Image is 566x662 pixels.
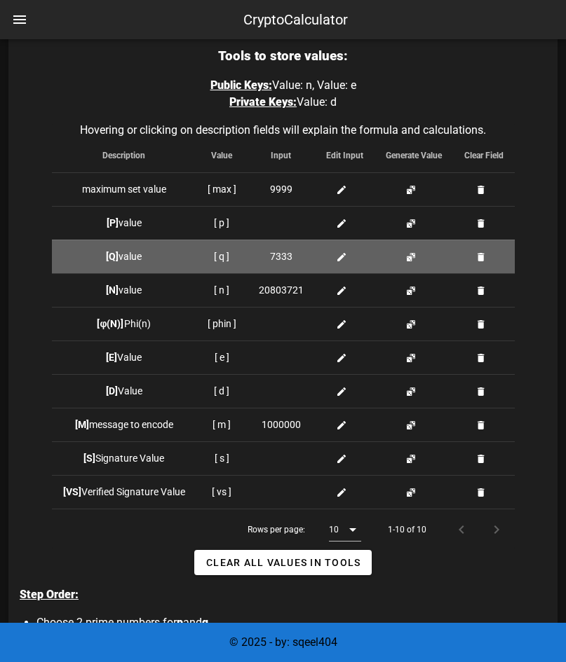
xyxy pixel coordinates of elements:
button: nav-menu-toggle [3,3,36,36]
td: [ q ] [196,240,248,273]
td: [ m ] [196,408,248,441]
td: [ max ] [196,172,248,206]
span: Clear all Values in Tools [205,557,361,568]
span: © 2025 - by: sqeel404 [229,635,337,649]
span: Value [211,151,232,160]
span: Description [102,151,145,160]
div: CryptoCalculator [243,9,348,30]
span: Generate Value [386,151,442,160]
b: [N] [106,284,119,296]
td: [ s ] [196,441,248,475]
li: Choose 2 prime numbers for and [36,614,558,631]
th: Clear Field [453,139,515,172]
td: [ e ] [196,340,248,374]
span: Signature Value [83,453,164,464]
td: [ p ] [196,206,248,240]
span: Phi(n) [97,318,150,329]
div: 10 [329,523,339,536]
span: 1000000 [262,418,301,432]
b: [D] [106,385,118,396]
span: value [107,217,142,228]
div: 1-10 of 10 [388,523,426,536]
span: Input [271,151,291,160]
th: Generate Value [375,139,453,172]
span: p [177,616,183,629]
span: value [106,251,142,262]
td: [ n ] [196,273,248,307]
div: Rows per page: [248,509,361,550]
span: Verified Signature Value [63,486,185,497]
b: [P] [107,217,119,228]
span: 7333 [270,249,292,264]
span: Value [106,385,142,396]
button: Clear all Values in Tools [194,550,372,575]
span: message to encode [75,419,173,430]
th: Edit Input [315,139,375,172]
caption: Hovering or clicking on description fields will explain the formula and calculations. [52,122,515,139]
b: [M] [75,419,89,430]
span: maximum set value [82,184,166,195]
td: [ vs ] [196,475,248,509]
span: Private Keys: [229,95,297,109]
b: [E] [106,352,117,363]
b: [φ(N)] [97,318,123,329]
span: 20803721 [259,283,304,298]
p: Value: n, Value: e Value: d [52,77,515,111]
td: [ d ] [196,374,248,408]
p: Step Order: [20,586,558,603]
span: 9999 [270,182,292,197]
span: Edit Input [326,151,363,160]
div: 10Rows per page: [329,518,361,541]
th: Value [196,139,248,172]
b: [S] [83,453,95,464]
td: [ phin ] [196,307,248,340]
span: q [202,616,208,629]
th: Description [52,139,196,172]
h3: Tools to store values: [52,46,515,66]
b: [VS] [63,486,81,497]
b: [Q] [106,251,119,262]
span: Clear Field [464,151,504,160]
span: Value [106,352,142,363]
th: Input [248,139,315,172]
span: Public Keys: [210,78,272,92]
span: value [106,284,142,296]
